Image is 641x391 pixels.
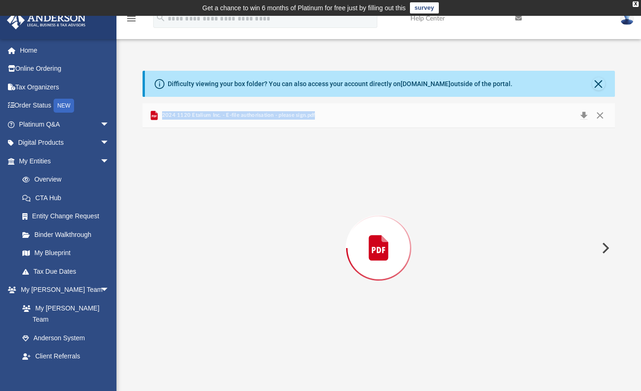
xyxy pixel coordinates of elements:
a: Order StatusNEW [7,96,123,115]
img: User Pic [620,12,634,25]
a: menu [126,18,137,24]
button: Next File [594,235,615,261]
a: Anderson System [13,329,119,347]
div: NEW [54,99,74,113]
a: Client Referrals [13,347,119,366]
img: Anderson Advisors Platinum Portal [4,11,89,29]
span: arrow_drop_down [100,281,119,300]
div: close [633,1,639,7]
a: Digital Productsarrow_drop_down [7,134,123,152]
div: Get a chance to win 6 months of Platinum for free just by filling out this [202,2,406,13]
a: My [PERSON_NAME] Team [13,299,114,329]
button: Close [592,109,608,122]
a: My Blueprint [13,244,119,263]
a: survey [410,2,439,13]
a: Tax Due Dates [13,262,123,281]
div: Difficulty viewing your box folder? You can also access your account directly on outside of the p... [168,79,512,89]
button: Download [575,109,592,122]
i: search [156,13,166,23]
a: Home [7,41,123,60]
a: My [PERSON_NAME] Teamarrow_drop_down [7,281,119,299]
a: Overview [13,170,123,189]
span: arrow_drop_down [100,134,119,153]
a: Platinum Q&Aarrow_drop_down [7,115,123,134]
button: Close [592,77,605,90]
span: arrow_drop_down [100,152,119,171]
span: 2024 1120 Etalium Inc. - E-file authorisation - please sign.pdf [160,111,315,120]
span: arrow_drop_down [100,115,119,134]
a: My Entitiesarrow_drop_down [7,152,123,170]
a: Online Ordering [7,60,123,78]
a: [DOMAIN_NAME] [401,80,450,88]
div: Preview [143,103,614,368]
a: Binder Walkthrough [13,225,123,244]
a: Tax Organizers [7,78,123,96]
i: menu [126,13,137,24]
a: CTA Hub [13,189,123,207]
a: Entity Change Request [13,207,123,226]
